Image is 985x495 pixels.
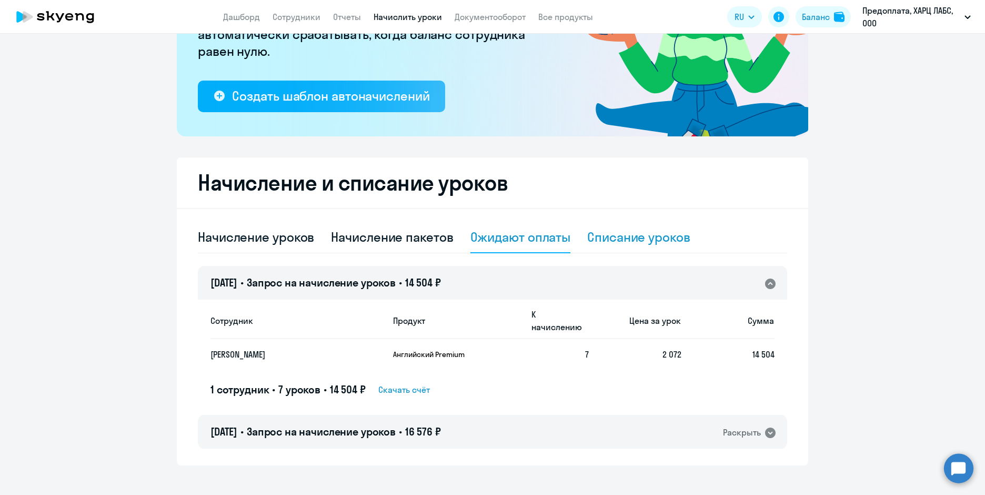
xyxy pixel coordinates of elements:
[405,276,441,289] span: 14 504 ₽
[752,349,775,360] span: 14 504
[796,6,851,27] button: Балансbalance
[210,383,269,396] span: 1 сотрудник
[405,425,441,438] span: 16 576 ₽
[399,425,402,438] span: •
[723,426,761,439] div: Раскрыть
[727,6,762,27] button: RU
[210,276,237,289] span: [DATE]
[273,12,320,22] a: Сотрудники
[393,350,472,359] p: Английский Premium
[385,302,523,339] th: Продукт
[198,229,314,245] div: Начисление уроков
[589,302,682,339] th: Цена за урок
[455,12,526,22] a: Документооборот
[538,12,593,22] a: Все продукты
[210,302,385,339] th: Сотрудник
[198,170,787,195] h2: Начисление и списание уроков
[240,425,244,438] span: •
[232,87,429,104] div: Создать шаблон автоначислений
[223,12,260,22] a: Дашборд
[330,383,366,396] span: 14 504 ₽
[662,349,681,360] span: 2 072
[585,349,589,360] span: 7
[834,12,845,22] img: balance
[198,81,445,112] button: Создать шаблон автоначислений
[240,276,244,289] span: •
[278,383,320,396] span: 7 уроков
[333,12,361,22] a: Отчеты
[331,229,453,245] div: Начисление пакетов
[681,302,775,339] th: Сумма
[247,276,396,289] span: Запрос на начисление уроков
[324,383,327,396] span: •
[210,425,237,438] span: [DATE]
[247,425,396,438] span: Запрос на начисление уроков
[587,229,690,245] div: Списание уроков
[378,383,430,396] span: Скачать счёт
[523,302,589,339] th: К начислению
[374,12,442,22] a: Начислить уроки
[802,11,830,23] div: Баланс
[857,4,976,29] button: Предоплата, ХАРЦ ЛАБС, ООО
[399,276,402,289] span: •
[272,383,275,396] span: •
[862,4,960,29] p: Предоплата, ХАРЦ ЛАБС, ООО
[210,349,364,360] p: [PERSON_NAME]
[470,229,571,245] div: Ожидают оплаты
[735,11,744,23] span: RU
